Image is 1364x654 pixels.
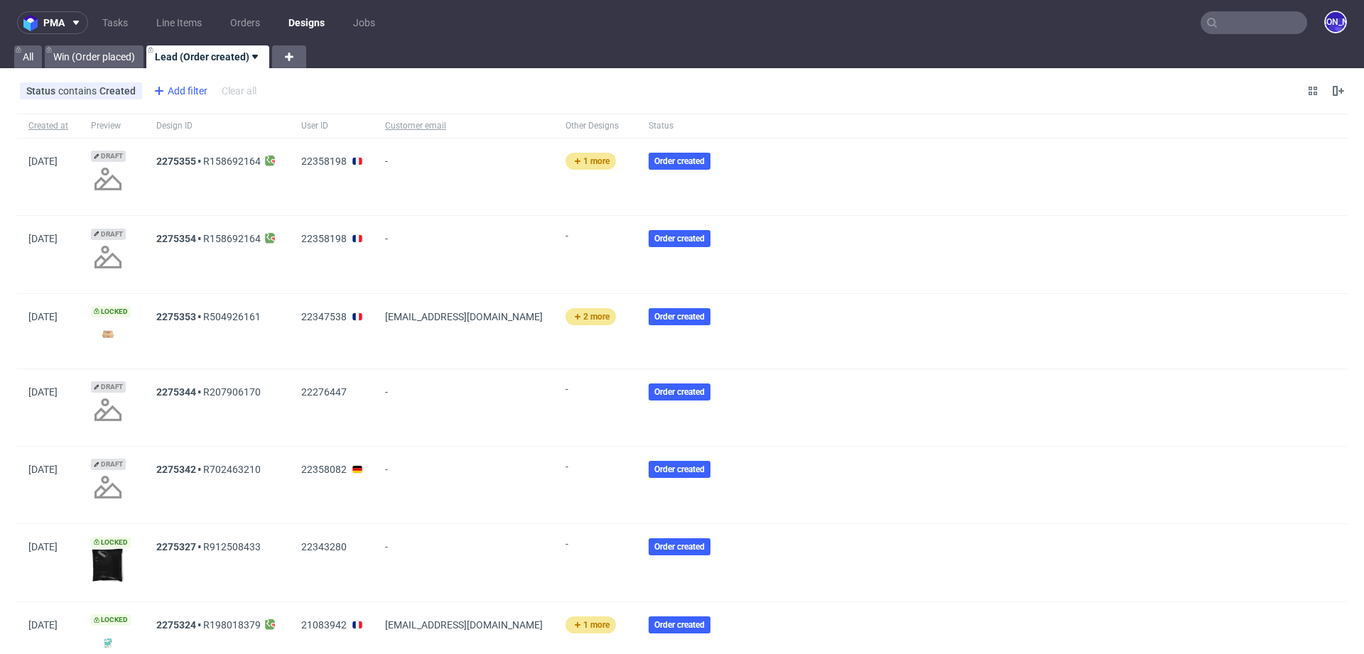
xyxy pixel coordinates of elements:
a: R158692164 [203,156,261,167]
a: Jobs [345,11,384,34]
span: User ID [301,120,362,132]
a: 2275344 [156,386,196,398]
a: All [14,45,42,68]
a: 2275355 [156,156,196,167]
span: 22347538 [301,311,347,322]
span: [DATE] [28,156,58,167]
span: Order created [654,386,705,398]
a: R702463210 [203,464,261,475]
span: - [385,233,543,276]
div: Clear all [219,81,259,101]
span: [DATE] [28,311,58,322]
button: 2 more [565,308,616,325]
span: Order created [654,233,705,244]
span: contains [58,85,99,97]
span: 22276447 [301,386,347,398]
span: Draft [91,229,126,240]
span: Order created [654,311,705,322]
span: Preview [91,120,134,132]
button: pma [17,11,88,34]
span: - [565,383,626,429]
a: Line Items [148,11,210,34]
img: version_two_editor_design.png [91,325,125,344]
span: Draft [91,381,126,393]
span: - [385,464,543,506]
span: - [385,541,543,584]
a: 2275342 [156,464,196,475]
span: Status [26,85,58,97]
span: - [565,538,626,584]
a: Orders [222,11,269,34]
img: no_design.png [91,240,125,274]
span: - [385,386,543,429]
a: 2275354 [156,233,196,244]
button: 1 more [565,153,616,170]
img: version_two_editor_design [91,548,125,582]
a: Lead (Order created) [146,45,269,68]
span: pma [43,18,65,28]
span: Draft [91,151,126,162]
span: [DATE] [28,233,58,244]
img: logo [23,15,43,31]
span: Order created [654,464,705,475]
span: - [385,156,543,198]
a: R504926161 [203,311,261,322]
span: 22358082 [301,464,347,475]
img: version_two_editor_design [91,633,125,653]
span: 22343280 [301,541,347,552]
a: Designs [280,11,333,34]
img: no_design.png [91,470,125,504]
a: Tasks [94,11,136,34]
span: - [565,230,626,276]
span: Draft [91,459,126,470]
span: Locked [91,537,131,548]
span: [EMAIL_ADDRESS][DOMAIN_NAME] [385,619,543,631]
a: R912508433 [203,541,261,552]
span: 22358198 [301,233,347,244]
span: Order created [654,619,705,631]
span: Locked [91,614,131,626]
a: 2275327 [156,541,196,552]
span: Order created [654,156,705,167]
a: 2275324 [156,619,196,631]
span: Order created [654,541,705,552]
a: R207906170 [203,386,261,398]
a: Win (Order placed) [45,45,144,68]
a: 2275353 [156,311,196,322]
span: [DATE] [28,619,58,631]
span: 22358198 [301,156,347,167]
figcaption: [PERSON_NAME] [1326,12,1346,32]
span: 21083942 [301,619,347,631]
span: Created at [28,120,68,132]
span: [DATE] [28,386,58,398]
span: Other Designs [565,120,626,132]
button: 1 more [565,616,616,633]
a: R198018379 [203,619,261,631]
a: R158692164 [203,233,261,244]
span: - [565,461,626,506]
span: [DATE] [28,541,58,552]
img: no_design.png [91,162,125,196]
span: Locked [91,306,131,317]
span: Customer email [385,120,543,132]
div: Created [99,85,136,97]
span: Status [649,120,716,132]
img: no_design.png [91,393,125,427]
span: [EMAIL_ADDRESS][DOMAIN_NAME] [385,311,543,322]
span: Design ID [156,120,278,132]
div: Add filter [148,80,210,102]
span: [DATE] [28,464,58,475]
